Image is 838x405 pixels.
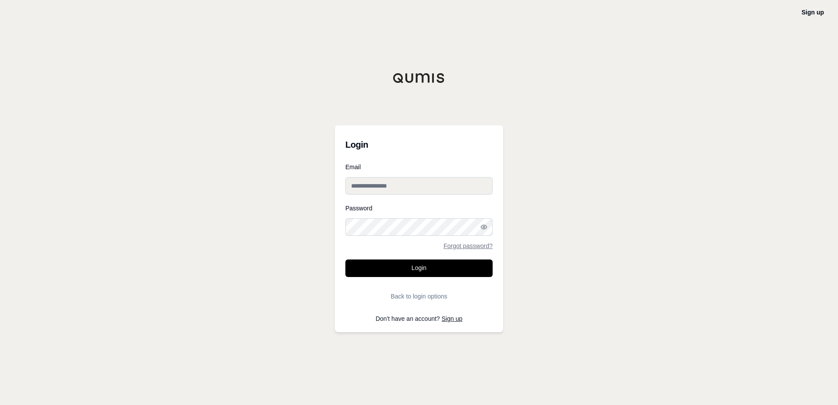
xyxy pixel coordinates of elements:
[345,136,493,153] h3: Login
[442,315,462,322] a: Sign up
[802,9,824,16] a: Sign up
[444,243,493,249] a: Forgot password?
[393,73,445,83] img: Qumis
[345,164,493,170] label: Email
[345,205,493,211] label: Password
[345,288,493,305] button: Back to login options
[345,259,493,277] button: Login
[345,316,493,322] p: Don't have an account?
